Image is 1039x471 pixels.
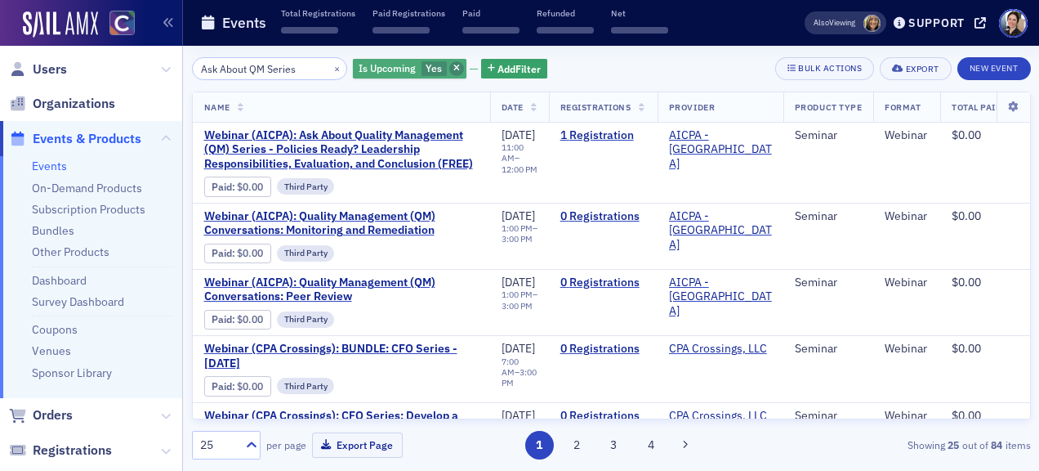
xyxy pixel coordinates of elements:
[798,64,862,73] div: Bulk Actions
[636,431,665,460] button: 4
[32,244,109,259] a: Other Products
[237,380,263,392] span: $0.00
[33,406,73,424] span: Orders
[502,366,537,388] time: 3:00 PM
[952,101,1001,113] span: Total Paid
[497,61,541,76] span: Add Filter
[204,276,479,304] a: Webinar (AICPA): Quality Management (QM) Conversations: Peer Review
[537,27,594,34] span: ‌
[204,310,271,330] div: Paid: 0 - $0
[204,209,479,238] a: Webinar (AICPA): Quality Management (QM) Conversations: Monitoring and Remediation
[502,223,537,244] div: –
[885,101,921,113] span: Format
[795,128,862,143] div: Seminar
[32,159,67,173] a: Events
[669,342,772,357] span: CPA Crossings, LLC
[266,437,306,452] label: per page
[212,313,232,325] a: Paid
[814,17,855,29] span: Viewing
[204,128,479,172] a: Webinar (AICPA): Ask About Quality Management (QM) Series - Policies Ready? Leadership Responsibi...
[281,7,355,19] p: Total Registrations
[204,409,479,437] span: Webinar (CPA Crossings): CFO Series: Develop a Great Internal Audit Department: How?
[237,313,263,325] span: $0.00
[945,437,962,452] strong: 25
[200,437,236,454] div: 25
[32,343,71,358] a: Venues
[502,289,537,311] div: –
[611,27,668,34] span: ‌
[9,442,112,460] a: Registrations
[885,342,929,357] div: Webinar
[481,59,548,79] button: AddFilter
[669,276,772,319] span: AICPA - Durham
[669,101,715,113] span: Provider
[880,57,951,80] button: Export
[795,342,862,357] div: Seminar
[32,202,145,217] a: Subscription Products
[212,380,232,392] a: Paid
[9,130,141,148] a: Events & Products
[502,128,535,142] span: [DATE]
[204,342,479,370] span: Webinar (CPA Crossings): BUNDLE: CFO Series - September 2025
[988,437,1006,452] strong: 84
[33,442,112,460] span: Registrations
[560,209,646,224] a: 0 Registrations
[600,431,628,460] button: 3
[462,27,519,34] span: ‌
[952,408,981,423] span: $0.00
[560,276,646,290] a: 0 Registrations
[204,342,479,370] a: Webinar (CPA Crossings): BUNDLE: CFO Series - [DATE]
[957,60,1031,74] a: New Event
[669,342,767,357] a: CPA Crossings, LLC
[502,222,533,234] time: 1:00 PM
[952,275,981,289] span: $0.00
[237,247,263,259] span: $0.00
[353,59,466,79] div: Yes
[863,15,881,32] span: Lauren Standiford
[212,247,232,259] a: Paid
[32,181,142,195] a: On-Demand Products
[502,356,519,378] time: 7:00 AM
[669,209,772,253] span: AICPA - Durham
[814,17,829,28] div: Also
[906,65,939,74] div: Export
[502,300,533,312] time: 3:00 PM
[952,128,981,142] span: $0.00
[312,433,403,458] button: Export Page
[908,16,965,30] div: Support
[32,273,87,288] a: Dashboard
[426,61,442,74] span: Yes
[795,101,862,113] span: Product Type
[502,289,533,300] time: 1:00 PM
[502,209,535,223] span: [DATE]
[795,209,862,224] div: Seminar
[502,164,537,175] time: 12:00 PM
[23,11,98,38] a: SailAMX
[885,128,929,143] div: Webinar
[502,357,537,388] div: –
[795,409,862,424] div: Seminar
[462,7,519,19] p: Paid
[9,95,115,113] a: Organizations
[885,209,929,224] div: Webinar
[330,61,345,75] button: ×
[885,276,929,290] div: Webinar
[669,276,772,319] a: AICPA - [GEOGRAPHIC_DATA]
[9,406,73,424] a: Orders
[502,101,524,113] span: Date
[669,409,772,424] span: CPA Crossings, LLC
[999,9,1028,38] span: Profile
[32,366,112,380] a: Sponsor Library
[669,409,767,424] a: CPA Crossings, LLC
[560,342,646,357] a: 0 Registrations
[204,101,230,113] span: Name
[237,181,263,193] span: $0.00
[212,313,237,325] span: :
[212,247,237,259] span: :
[560,128,646,143] a: 1 Registration
[98,11,135,38] a: View Homepage
[277,245,335,262] div: Third Party
[562,431,591,460] button: 2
